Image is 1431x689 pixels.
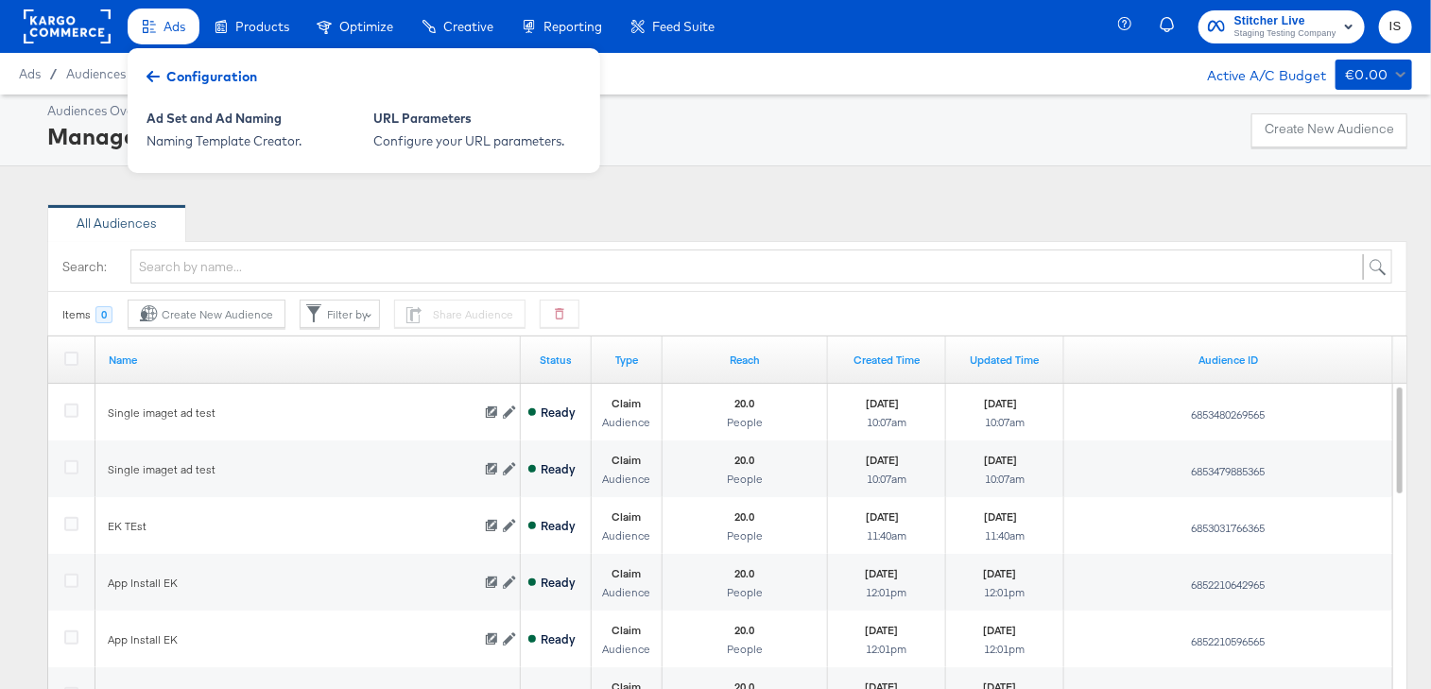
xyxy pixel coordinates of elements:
[108,576,472,591] div: App Install EK
[735,566,755,581] strong: 20.0
[866,623,899,637] strong: [DATE]
[1192,521,1266,535] span: 6853031766365
[1192,464,1266,478] span: 6853479885365
[735,509,755,525] strong: 20.0
[604,343,649,377] button: Type
[718,343,771,377] button: Reach
[1192,407,1266,422] span: 6853480269565
[541,405,576,421] div: Ready
[19,66,41,81] span: Ads
[735,623,755,638] strong: 20.0
[1198,10,1365,43] button: Stitcher LiveStaging Testing Company
[867,415,906,429] span: 10:07am
[842,343,931,377] button: Created Time
[77,215,157,233] div: All Audiences
[603,585,651,599] span: Audience
[108,519,472,534] div: EK TEst
[339,19,393,34] span: Optimize
[866,453,899,467] strong: [DATE]
[541,461,576,477] div: Ready
[128,300,285,328] button: Create New Audience
[603,415,651,429] span: Audience
[867,642,907,656] span: 12:01pm
[1234,26,1336,42] span: Staging Testing Company
[541,631,576,647] div: Ready
[867,528,906,543] span: 11:40am
[984,566,1017,580] strong: [DATE]
[140,305,273,322] div: Create New Audience
[985,528,1025,543] span: 11:40am
[235,19,289,34] span: Products
[1387,16,1405,38] span: IS
[130,250,1392,284] input: Search by name...
[984,509,1017,524] strong: [DATE]
[867,472,906,486] span: 10:07am
[985,585,1026,599] span: 12:01pm
[727,642,763,656] span: People
[727,472,763,486] span: People
[41,66,66,81] span: /
[612,566,642,581] strong: Claim
[1336,60,1412,90] button: €0.00
[735,453,755,468] strong: 20.0
[866,396,899,410] strong: [DATE]
[543,19,602,34] span: Reporting
[1192,634,1266,648] span: 6852210596565
[727,415,763,429] span: People
[108,632,472,647] div: App Install EK
[1234,11,1336,31] span: Stitcher Live
[985,472,1025,486] span: 10:07am
[528,343,583,377] button: Status
[603,642,651,656] span: Audience
[984,623,1017,637] strong: [DATE]
[959,343,1051,377] button: Updated Time
[108,343,148,377] button: Name
[47,102,252,120] div: Audiences Overview
[541,575,576,591] div: Ready
[443,19,493,34] span: Creative
[541,518,576,534] div: Ready
[1379,10,1412,43] button: IS
[108,462,472,477] div: Single imaget ad test
[867,585,907,599] span: 12:01pm
[984,396,1017,410] strong: [DATE]
[612,623,642,638] strong: Claim
[612,509,642,525] strong: Claim
[866,509,899,524] strong: [DATE]
[47,120,252,152] div: Manage Audiences
[95,306,112,323] div: 0
[603,472,651,486] span: Audience
[62,307,91,322] div: Items
[1187,343,1269,377] button: Audience ID
[984,453,1017,467] strong: [DATE]
[66,66,126,81] a: Audiences
[300,300,380,328] button: Filter by
[1187,60,1326,88] div: Active A/C Budget
[603,528,651,543] span: Audience
[108,405,472,421] div: Single imaget ad test
[612,453,642,468] strong: Claim
[612,396,642,411] strong: Claim
[62,258,130,276] span: Search:
[1192,577,1266,592] span: 6852210642965
[985,642,1026,656] span: 12:01pm
[727,585,763,599] span: People
[164,19,185,34] span: Ads
[62,258,107,276] label: Search:
[727,528,763,543] span: People
[866,566,899,580] strong: [DATE]
[1251,113,1407,147] button: Create New Audience
[1345,63,1388,87] div: €0.00
[735,396,755,411] strong: 20.0
[652,19,715,34] span: Feed Suite
[985,415,1025,429] span: 10:07am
